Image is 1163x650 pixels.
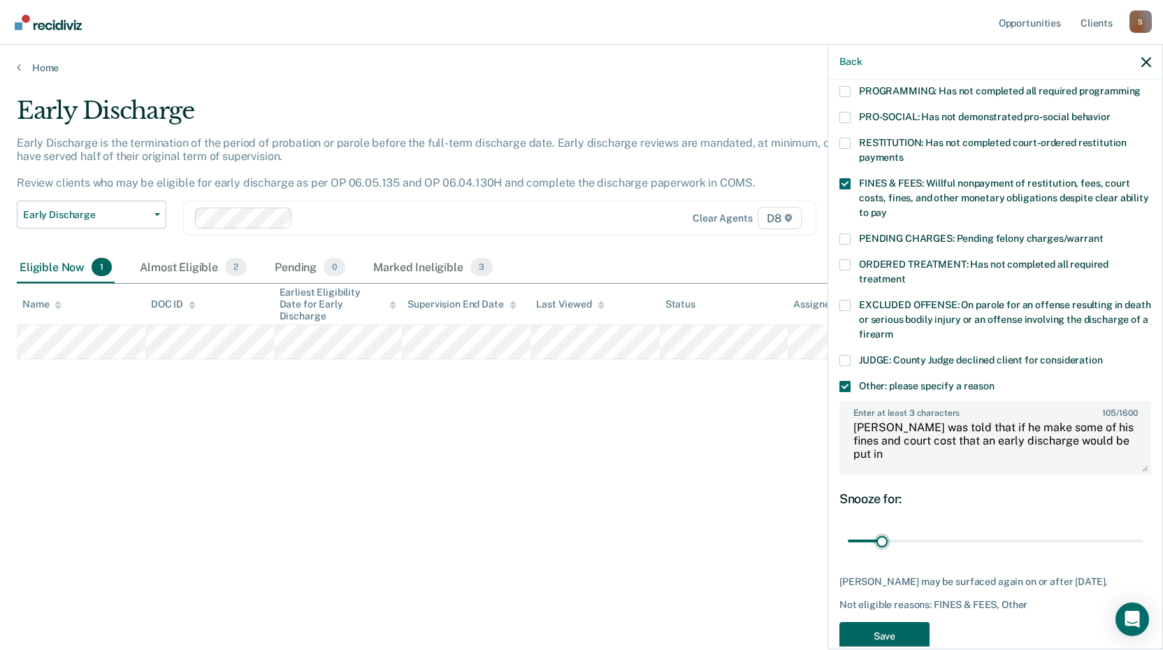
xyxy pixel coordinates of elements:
[1129,10,1152,33] button: Profile dropdown button
[859,137,1127,163] span: RESTITUTION: Has not completed court-ordered restitution payments
[17,252,115,283] div: Eligible Now
[1102,408,1116,418] span: 105
[859,233,1103,244] span: PENDING CHARGES: Pending felony charges/warrant
[839,56,862,68] button: Back
[272,252,348,283] div: Pending
[859,259,1108,284] span: ORDERED TREATMENT: Has not completed all required treatment
[841,403,1150,418] label: Enter at least 3 characters
[758,207,802,229] span: D8
[665,298,695,310] div: Status
[407,298,516,310] div: Supervision End Date
[324,258,345,276] span: 0
[859,299,1150,340] span: EXCLUDED OFFENSE: On parole for an offense resulting in death or serious bodily injury or an offe...
[151,298,196,310] div: DOC ID
[17,62,1146,74] a: Home
[693,212,752,224] div: Clear agents
[859,380,995,391] span: Other: please specify a reason
[470,258,493,276] span: 3
[15,15,82,30] img: Recidiviz
[839,599,1151,611] div: Not eligible reasons: FINES & FEES, Other
[370,252,496,283] div: Marked Ineligible
[536,298,604,310] div: Last Viewed
[859,354,1103,366] span: JUDGE: County Judge declined client for consideration
[225,258,247,276] span: 2
[22,298,62,310] div: Name
[859,111,1111,122] span: PRO-SOCIAL: Has not demonstrated pro-social behavior
[17,136,885,190] p: Early Discharge is the termination of the period of probation or parole before the full-term disc...
[137,252,250,283] div: Almost Eligible
[23,209,149,221] span: Early Discharge
[839,576,1151,588] div: [PERSON_NAME] may be surfaced again on or after [DATE].
[1102,408,1137,418] span: / 1600
[92,258,112,276] span: 1
[1129,10,1152,33] div: S
[793,298,859,310] div: Assigned to
[17,96,889,136] div: Early Discharge
[839,491,1151,507] div: Snooze for:
[280,287,397,322] div: Earliest Eligibility Date for Early Discharge
[1115,602,1149,636] div: Open Intercom Messenger
[841,421,1150,473] textarea: [PERSON_NAME] was told that if he make some of his fines and court cost that an early discharge w...
[859,85,1141,96] span: PROGRAMMING: Has not completed all required programming
[859,178,1149,218] span: FINES & FEES: Willful nonpayment of restitution, fees, court costs, fines, and other monetary obl...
